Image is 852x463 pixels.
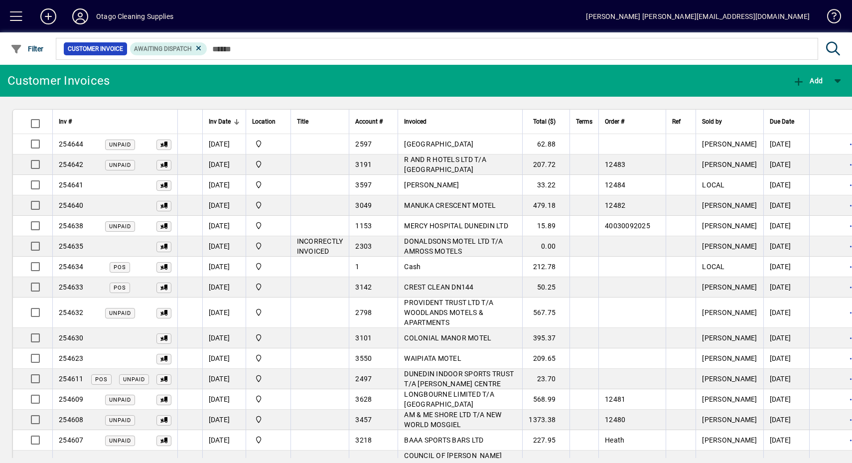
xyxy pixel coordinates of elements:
[404,140,473,148] span: [GEOGRAPHIC_DATA]
[59,160,84,168] span: 254642
[59,222,84,230] span: 254638
[702,222,757,230] span: [PERSON_NAME]
[202,134,246,154] td: [DATE]
[605,222,650,230] span: 40030092025
[404,411,501,429] span: AM & ME SHORE LTD T/A NEW WORLD MOSGIEL
[59,436,84,444] span: 254607
[32,7,64,25] button: Add
[763,328,809,348] td: [DATE]
[59,416,84,424] span: 254608
[252,139,284,150] span: Head Office
[763,216,809,236] td: [DATE]
[702,263,724,271] span: LOCAL
[202,348,246,369] td: [DATE]
[114,285,126,291] span: POS
[109,417,131,424] span: Unpaid
[130,42,207,55] mat-chip: Dispatch Status: Awaiting Dispatch
[404,201,496,209] span: MANUKA CRESCENT MOTEL
[529,116,565,127] div: Total ($)
[134,45,192,52] span: Awaiting Dispatch
[59,181,84,189] span: 254641
[702,416,757,424] span: [PERSON_NAME]
[702,116,757,127] div: Sold by
[586,8,810,24] div: [PERSON_NAME] [PERSON_NAME][EMAIL_ADDRESS][DOMAIN_NAME]
[7,73,110,89] div: Customer Invoices
[252,282,284,293] span: Head Office
[763,430,809,451] td: [DATE]
[404,299,493,326] span: PROVIDENT TRUST LTD T/A WOODLANDS MOTELS & APARTMENTS
[109,162,131,168] span: Unpaid
[355,181,372,189] span: 3597
[702,395,757,403] span: [PERSON_NAME]
[355,263,359,271] span: 1
[297,116,308,127] span: Title
[355,116,383,127] span: Account #
[252,116,284,127] div: Location
[59,375,84,383] span: 254611
[404,370,514,388] span: DUNEDIN INDOOR SPORTS TRUST T/A [PERSON_NAME] CENTRE
[59,283,84,291] span: 254633
[96,8,173,24] div: Otago Cleaning Supplies
[522,348,569,369] td: 209.65
[202,369,246,389] td: [DATE]
[252,261,284,272] span: Head Office
[522,277,569,298] td: 50.25
[59,201,84,209] span: 254640
[522,410,569,430] td: 1373.38
[763,298,809,328] td: [DATE]
[355,222,372,230] span: 1153
[522,430,569,451] td: 227.95
[59,263,84,271] span: 254634
[252,307,284,318] span: Head Office
[252,220,284,231] span: Head Office
[533,116,556,127] span: Total ($)
[404,116,426,127] span: Invoiced
[522,216,569,236] td: 15.89
[605,436,624,444] span: Heath
[355,395,372,403] span: 3628
[763,389,809,410] td: [DATE]
[252,241,284,252] span: Head Office
[59,116,171,127] div: Inv #
[793,77,823,85] span: Add
[763,277,809,298] td: [DATE]
[672,116,681,127] span: Ref
[763,348,809,369] td: [DATE]
[763,369,809,389] td: [DATE]
[355,160,372,168] span: 3191
[522,175,569,195] td: 33.22
[522,298,569,328] td: 567.75
[702,436,757,444] span: [PERSON_NAME]
[702,283,757,291] span: [PERSON_NAME]
[404,116,516,127] div: Invoiced
[763,257,809,277] td: [DATE]
[522,369,569,389] td: 23.70
[702,309,757,316] span: [PERSON_NAME]
[770,116,803,127] div: Due Date
[95,376,108,383] span: POS
[702,160,757,168] span: [PERSON_NAME]
[522,134,569,154] td: 62.88
[763,134,809,154] td: [DATE]
[355,140,372,148] span: 2597
[252,332,284,343] span: Head Office
[297,116,343,127] div: Title
[252,435,284,446] span: Head Office
[404,181,459,189] span: [PERSON_NAME]
[355,309,372,316] span: 2798
[297,237,343,255] span: INCORRECTLY INVOICED
[202,328,246,348] td: [DATE]
[605,181,625,189] span: 12484
[702,201,757,209] span: [PERSON_NAME]
[202,175,246,195] td: [DATE]
[355,416,372,424] span: 3457
[202,195,246,216] td: [DATE]
[404,263,421,271] span: Cash
[605,416,625,424] span: 12480
[605,116,624,127] span: Order #
[522,389,569,410] td: 568.99
[59,354,84,362] span: 254623
[404,436,483,444] span: BAAA SPORTS BARS LTD
[355,201,372,209] span: 3049
[109,438,131,444] span: Unpaid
